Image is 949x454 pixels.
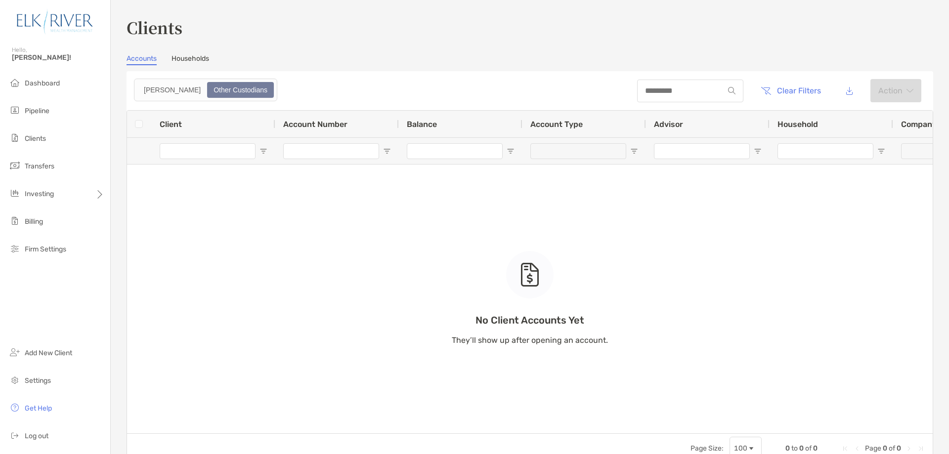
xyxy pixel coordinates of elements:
span: Settings [25,376,51,385]
button: Clear Filters [753,80,828,102]
img: input icon [728,87,735,94]
div: Next Page [905,445,913,453]
div: Previous Page [853,445,861,453]
img: investing icon [9,187,21,199]
span: Clients [25,134,46,143]
span: Dashboard [25,79,60,87]
img: billing icon [9,215,21,227]
span: Page [865,444,881,453]
span: 0 [883,444,887,453]
span: 0 [799,444,804,453]
span: to [791,444,798,453]
span: of [805,444,812,453]
span: Log out [25,432,48,440]
img: logout icon [9,429,21,441]
span: 0 [897,444,901,453]
span: Investing [25,190,54,198]
a: Accounts [127,54,157,65]
img: firm-settings icon [9,243,21,254]
span: [PERSON_NAME]! [12,53,104,62]
div: segmented control [134,79,277,101]
span: Transfers [25,162,54,170]
img: clients icon [9,132,21,144]
span: of [889,444,895,453]
div: 100 [734,444,747,453]
div: Other Custodians [208,83,273,97]
button: Actionarrow [870,79,921,102]
span: Billing [25,217,43,226]
img: arrow [906,88,913,93]
p: They’ll show up after opening an account. [452,334,608,346]
img: add_new_client icon [9,346,21,358]
img: empty state icon [520,263,540,287]
h3: Clients [127,16,933,39]
div: First Page [841,445,849,453]
div: Last Page [917,445,925,453]
div: Zoe [138,83,206,97]
span: 0 [813,444,818,453]
img: dashboard icon [9,77,21,88]
span: Add New Client [25,349,72,357]
img: get-help icon [9,402,21,413]
img: Zoe Logo [12,4,98,40]
span: Pipeline [25,107,49,115]
span: Get Help [25,404,52,413]
span: Firm Settings [25,245,66,253]
div: Page Size: [690,444,724,453]
img: transfers icon [9,160,21,171]
img: settings icon [9,374,21,386]
span: 0 [785,444,790,453]
img: pipeline icon [9,104,21,116]
a: Households [172,54,209,65]
p: No Client Accounts Yet [452,314,608,327]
